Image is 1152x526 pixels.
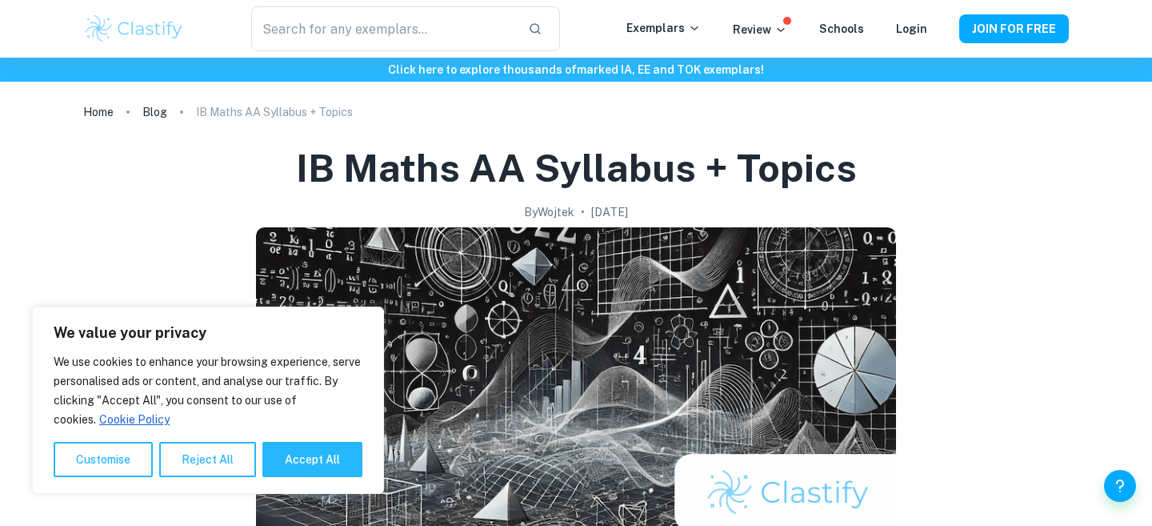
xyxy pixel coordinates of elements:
a: Login [896,22,927,35]
a: Cookie Policy [98,412,170,427]
h2: [DATE] [591,203,628,221]
h6: Click here to explore thousands of marked IA, EE and TOK exemplars ! [3,61,1149,78]
button: JOIN FOR FREE [959,14,1069,43]
p: • [581,203,585,221]
button: Reject All [159,442,256,477]
img: Clastify logo [83,13,185,45]
a: Home [83,101,114,123]
p: Exemplars [626,19,701,37]
p: We value your privacy [54,323,362,343]
p: Review [733,21,787,38]
h2: By Wojtek [524,203,574,221]
button: Help and Feedback [1104,470,1136,502]
button: Customise [54,442,153,477]
a: Blog [142,101,167,123]
button: Accept All [262,442,362,477]
div: We value your privacy [32,307,384,494]
h1: IB Maths AA Syllabus + Topics [296,143,857,194]
p: IB Maths AA Syllabus + Topics [196,103,353,121]
input: Search for any exemplars... [251,6,515,51]
p: We use cookies to enhance your browsing experience, serve personalised ads or content, and analys... [54,352,362,429]
a: Schools [819,22,864,35]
